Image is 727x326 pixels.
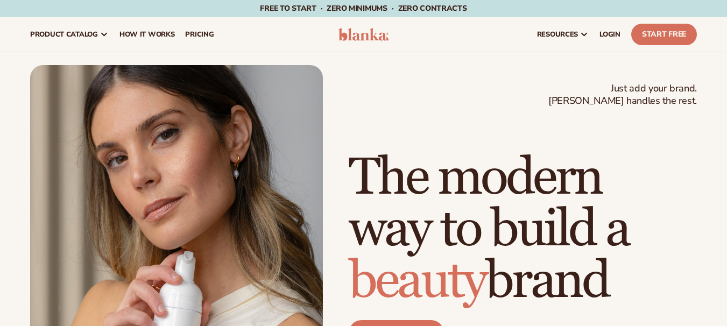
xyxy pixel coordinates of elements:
span: How It Works [119,30,175,39]
a: How It Works [114,17,180,52]
a: resources [532,17,594,52]
a: LOGIN [594,17,626,52]
span: pricing [185,30,214,39]
span: LOGIN [599,30,620,39]
span: resources [537,30,578,39]
h1: The modern way to build a brand [349,152,697,307]
span: product catalog [30,30,98,39]
a: Start Free [631,24,697,45]
img: logo [338,28,389,41]
a: pricing [180,17,219,52]
span: Free to start · ZERO minimums · ZERO contracts [260,3,467,13]
span: Just add your brand. [PERSON_NAME] handles the rest. [548,82,697,108]
a: product catalog [25,17,114,52]
span: beauty [349,250,485,313]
